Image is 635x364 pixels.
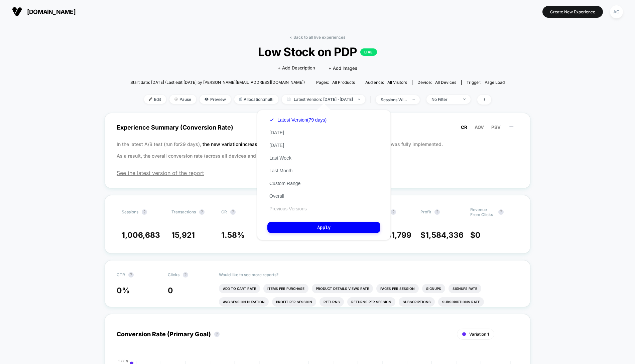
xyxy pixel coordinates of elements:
img: end [174,98,178,101]
li: Profit Per Session [272,297,316,307]
span: the new variation increased the conversion rate (CR) by 6.91 % [203,141,341,147]
p: Would like to see more reports? [219,272,519,277]
button: AG [608,5,625,19]
img: rebalance [239,98,242,101]
p: In the latest A/B test (run for 29 days), before the experience was fully implemented. As a resul... [117,138,518,162]
img: end [463,99,466,100]
li: Subscriptions [399,297,435,307]
span: Transactions [171,209,196,214]
button: Last Month [267,168,294,174]
span: Start date: [DATE] (Last edit [DATE] by [PERSON_NAME][EMAIL_ADDRESS][DOMAIN_NAME]) [130,80,305,85]
li: Pages Per Session [376,284,419,293]
span: Device: [412,80,461,85]
span: Clicks [168,272,179,277]
button: [DATE] [267,130,286,136]
span: Low Stock on PDP [149,45,486,59]
span: $ [470,230,481,240]
button: Previous Versions [267,206,309,212]
span: Profit [420,209,431,214]
span: $ [420,230,464,240]
span: 1.58 % [221,230,245,240]
button: Create New Experience [542,6,603,18]
span: + Add Images [329,65,357,71]
button: Overall [267,193,286,199]
div: Trigger: [467,80,505,85]
span: Preview [200,95,231,104]
button: ? [128,272,134,278]
button: ? [142,209,147,215]
button: ? [183,272,188,278]
img: end [358,99,360,100]
span: Allocation: multi [234,95,278,104]
li: Items Per Purchase [263,284,308,293]
span: CTR [117,272,125,277]
li: Avg Session Duration [219,297,269,307]
div: No Filter [431,97,458,102]
p: LIVE [360,48,377,56]
img: Visually logo [12,7,22,17]
tspan: 3.60% [118,359,129,363]
span: Edit [144,95,166,104]
span: Page Load [485,80,505,85]
button: PSV [489,124,503,130]
span: + Add Description [278,65,315,71]
span: PSV [491,125,501,130]
span: AOV [475,125,484,130]
span: Sessions [122,209,138,214]
span: [DOMAIN_NAME] [27,8,76,15]
a: < Back to all live experiences [290,35,345,40]
img: calendar [287,98,290,101]
span: 0 % [117,286,130,295]
span: 15,921 [171,230,195,240]
span: See the latest version of the report [117,170,518,176]
button: ? [199,209,205,215]
button: [DOMAIN_NAME] [10,6,78,17]
span: all products [332,80,355,85]
div: AG [610,5,623,18]
span: 0 [168,286,173,295]
li: Returns Per Session [347,297,395,307]
li: Signups [422,284,445,293]
button: [DATE] [267,142,286,148]
button: ? [498,209,504,215]
li: Add To Cart Rate [219,284,260,293]
li: Signups Rate [449,284,481,293]
span: All Visitors [387,80,407,85]
button: ? [230,209,236,215]
button: ? [214,332,220,337]
li: Returns [320,297,344,307]
button: Apply [267,222,380,233]
span: CR [221,209,227,214]
div: Audience: [365,80,407,85]
span: Revenue From Clicks [470,207,495,217]
img: edit [149,98,152,101]
span: Pause [169,95,196,104]
button: Latest Version(79 days) [267,117,329,123]
span: 1,006,683 [122,230,160,240]
span: all devices [435,80,456,85]
button: AOV [473,124,486,130]
button: ? [434,209,440,215]
img: end [412,99,415,100]
li: Product Details Views Rate [312,284,373,293]
span: | [369,95,376,105]
div: sessions with impression [381,97,407,102]
span: CR [461,125,467,130]
span: 0 [475,230,481,240]
button: CR [459,124,469,130]
span: Latest Version: [DATE] - [DATE] [282,95,365,104]
button: Last Week [267,155,293,161]
span: 1,584,336 [425,230,464,240]
div: Pages: [316,80,355,85]
span: Variation 1 [469,332,489,337]
li: Subscriptions Rate [438,297,484,307]
button: Custom Range [267,180,302,186]
span: Experience Summary (Conversion Rate) [117,120,518,135]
